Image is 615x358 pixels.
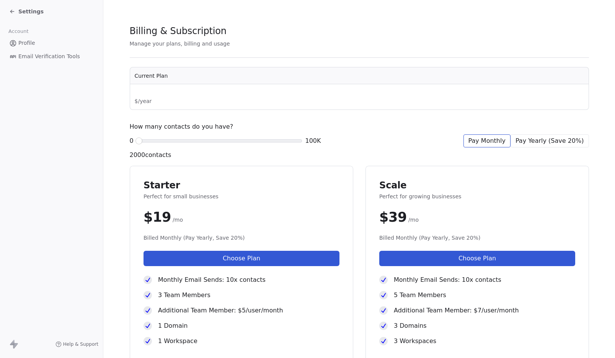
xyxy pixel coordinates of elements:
a: Profile [6,37,97,49]
span: $ / year [135,97,541,105]
span: How many contacts do you have? [130,122,233,131]
span: 0 [130,136,134,145]
span: Starter [144,180,339,191]
span: Perfect for small businesses [144,193,339,200]
span: 5 Team Members [394,291,446,300]
th: Current Plan [130,67,589,84]
span: 3 Domains [394,321,427,330]
span: 3 Workspaces [394,337,436,346]
span: 100K [305,136,321,145]
span: Billed Monthly (Pay Yearly, Save 20%) [144,234,339,242]
a: Help & Support [55,341,98,347]
span: Monthly Email Sends: 10x contacts [394,275,501,284]
span: Help & Support [63,341,98,347]
span: /mo [173,216,183,224]
span: Additional Team Member: $7/user/month [394,306,519,315]
span: 2000 contacts [130,150,171,160]
span: Pay Monthly [468,136,506,145]
span: Additional Team Member: $5/user/month [158,306,283,315]
span: Email Verification Tools [18,52,80,60]
button: Choose Plan [379,251,575,266]
span: $ 39 [379,209,407,225]
span: 1 Workspace [158,337,197,346]
span: $ 19 [144,209,171,225]
span: Account [5,26,32,37]
span: Monthly Email Sends: 10x contacts [158,275,266,284]
span: Billing & Subscription [130,25,227,37]
a: Settings [9,8,44,15]
span: Pay Yearly (Save 20%) [515,136,584,145]
a: Email Verification Tools [6,50,97,63]
span: Profile [18,39,35,47]
span: Manage your plans, billing and usage [130,41,230,47]
span: Settings [18,8,44,15]
span: Scale [379,180,575,191]
span: Perfect for growing businesses [379,193,575,200]
span: /mo [408,216,419,224]
span: 1 Domain [158,321,188,330]
span: 3 Team Members [158,291,210,300]
span: Billed Monthly (Pay Yearly, Save 20%) [379,234,575,242]
button: Choose Plan [144,251,339,266]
